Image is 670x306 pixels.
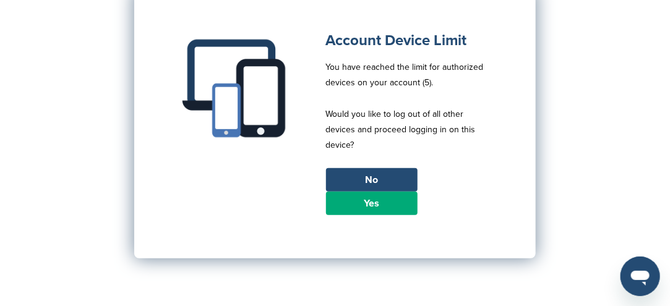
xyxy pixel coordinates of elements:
a: Yes [326,192,418,215]
a: No [326,168,418,192]
img: Multiple devices [178,30,295,147]
p: You have reached the limit for authorized devices on your account (5). Would you like to log out ... [326,59,493,168]
h1: Account Device Limit [326,30,493,52]
iframe: Button to launch messaging window [621,257,660,296]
